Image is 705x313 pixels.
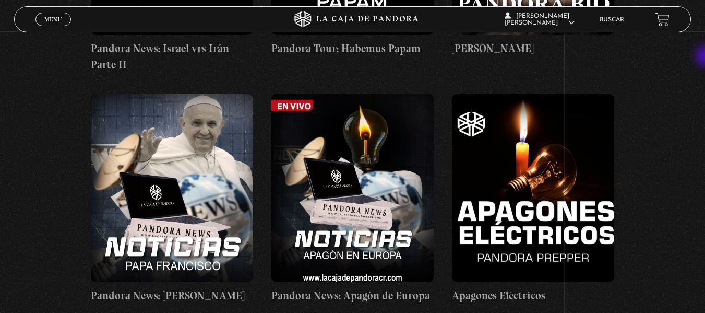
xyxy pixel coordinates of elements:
span: Cerrar [41,25,65,32]
span: [PERSON_NAME] [PERSON_NAME] [505,13,575,26]
a: View your shopping cart [655,12,670,26]
h4: Pandora Tour: Habemus Papam [271,40,434,57]
h4: Apagones Eléctricos [452,287,614,304]
h4: Pandora News: [PERSON_NAME] [91,287,253,304]
a: Pandora News: Apagón de Europa [271,94,434,304]
h4: [PERSON_NAME] [452,40,614,57]
h4: Pandora News: Apagón de Europa [271,287,434,304]
a: Buscar [600,17,624,23]
h4: Pandora News: Israel vrs Irán Parte II [91,40,253,73]
a: Apagones Eléctricos [452,94,614,304]
span: Menu [44,16,62,22]
a: Pandora News: [PERSON_NAME] [91,94,253,304]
